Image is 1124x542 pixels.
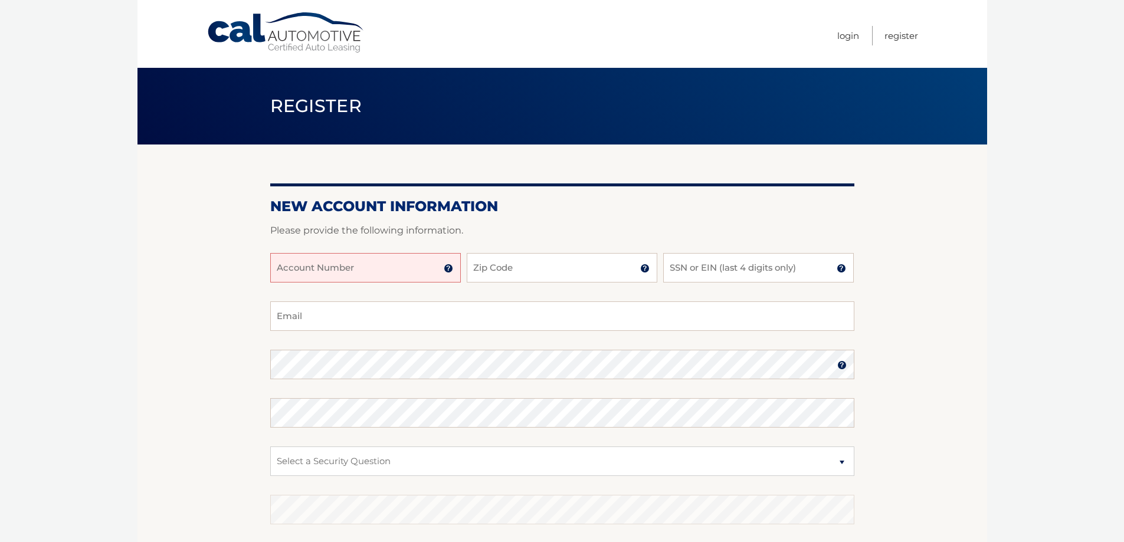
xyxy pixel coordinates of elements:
h2: New Account Information [270,198,854,215]
a: Cal Automotive [207,12,366,54]
img: tooltip.svg [444,264,453,273]
input: Email [270,301,854,331]
input: Account Number [270,253,461,283]
img: tooltip.svg [640,264,650,273]
a: Register [884,26,918,45]
p: Please provide the following information. [270,222,854,239]
img: tooltip.svg [837,360,847,370]
input: SSN or EIN (last 4 digits only) [663,253,854,283]
img: tooltip.svg [837,264,846,273]
span: Register [270,95,362,117]
input: Zip Code [467,253,657,283]
a: Login [837,26,859,45]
